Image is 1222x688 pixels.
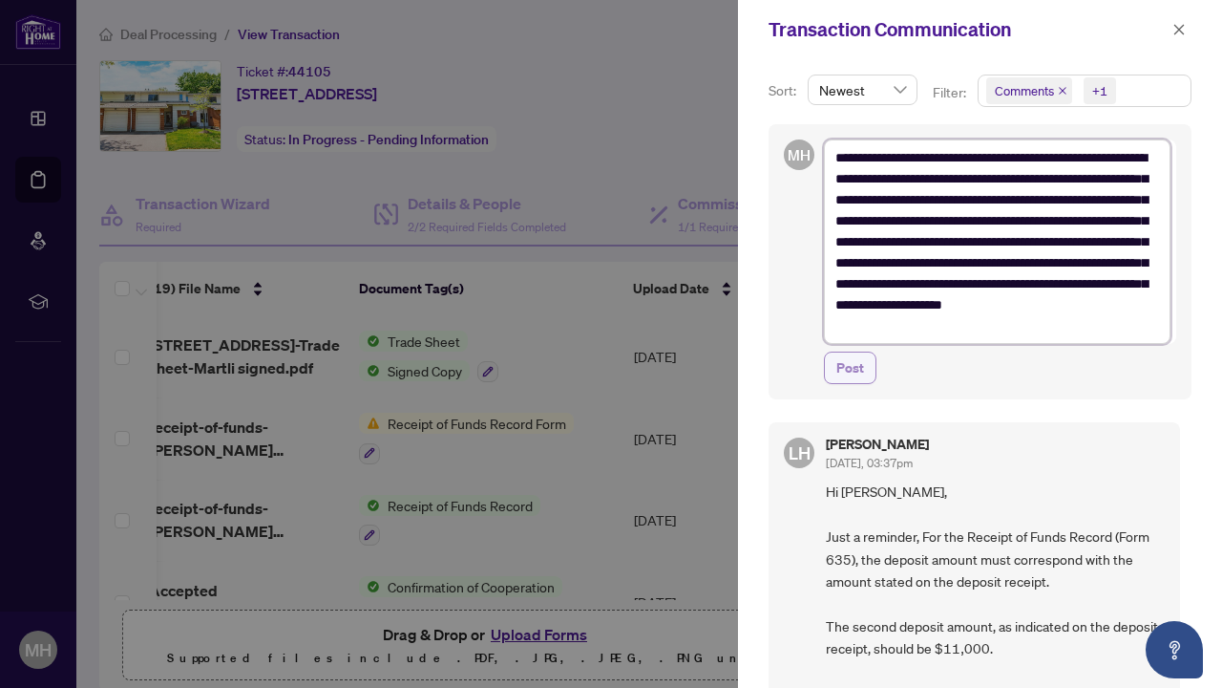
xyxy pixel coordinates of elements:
span: close [1058,86,1067,96]
span: Newest [819,75,906,104]
div: Transaction Communication [769,15,1167,44]
div: +1 [1092,81,1107,100]
h5: [PERSON_NAME] [826,438,929,451]
span: Comments [986,77,1072,104]
span: Post [836,353,864,383]
p: Filter: [933,82,969,103]
span: close [1172,23,1186,36]
p: Sort: [769,80,800,101]
span: LH [789,440,811,466]
span: MH [788,144,810,166]
button: Open asap [1146,621,1203,678]
span: [DATE], 03:37pm [826,456,913,470]
span: Comments [995,81,1054,100]
button: Post [824,352,876,384]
